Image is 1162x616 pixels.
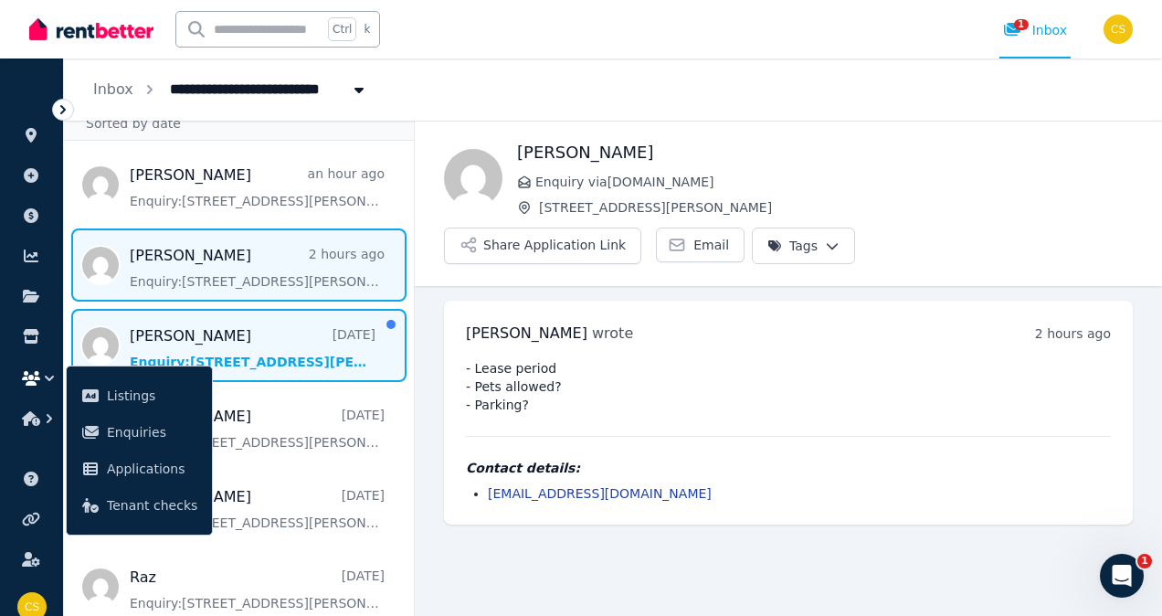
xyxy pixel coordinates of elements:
[107,494,197,516] span: Tenant checks
[1104,15,1133,44] img: Carolyn Sinclair
[466,324,587,342] span: [PERSON_NAME]
[74,377,205,414] a: Listings
[93,80,133,98] a: Inbox
[74,487,205,524] a: Tenant checks
[444,228,641,264] button: Share Application Link
[328,17,356,41] span: Ctrl
[693,236,729,254] span: Email
[107,385,197,407] span: Listings
[656,228,745,262] a: Email
[1100,554,1144,598] iframe: Intercom live chat
[130,165,385,210] a: [PERSON_NAME]an hour agoEnquiry:[STREET_ADDRESS][PERSON_NAME].
[74,414,205,451] a: Enquiries
[74,451,205,487] a: Applications
[517,140,1133,165] h1: [PERSON_NAME]
[130,567,385,612] a: Raz[DATE]Enquiry:[STREET_ADDRESS][PERSON_NAME].
[64,58,397,121] nav: Breadcrumb
[64,106,414,141] div: Sorted by date
[592,324,633,342] span: wrote
[29,16,153,43] img: RentBetter
[488,486,712,501] a: [EMAIL_ADDRESS][DOMAIN_NAME]
[107,458,197,480] span: Applications
[466,459,1111,477] h4: Contact details:
[130,486,385,532] a: [PERSON_NAME][DATE]Enquiry:[STREET_ADDRESS][PERSON_NAME].
[444,149,502,207] img: Jason
[364,22,370,37] span: k
[130,325,375,371] a: [PERSON_NAME][DATE]Enquiry:[STREET_ADDRESS][PERSON_NAME].
[752,228,855,264] button: Tags
[130,406,385,451] a: [PERSON_NAME][DATE]Enquiry:[STREET_ADDRESS][PERSON_NAME].
[767,237,818,255] span: Tags
[107,421,197,443] span: Enquiries
[466,359,1111,414] pre: - Lease period - Pets allowed? - Parking?
[1035,326,1111,341] time: 2 hours ago
[1137,554,1152,568] span: 1
[1014,19,1029,30] span: 1
[1003,21,1067,39] div: Inbox
[535,173,1133,191] span: Enquiry via [DOMAIN_NAME]
[539,198,1133,217] span: [STREET_ADDRESS][PERSON_NAME]
[130,245,385,291] a: [PERSON_NAME]2 hours agoEnquiry:[STREET_ADDRESS][PERSON_NAME].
